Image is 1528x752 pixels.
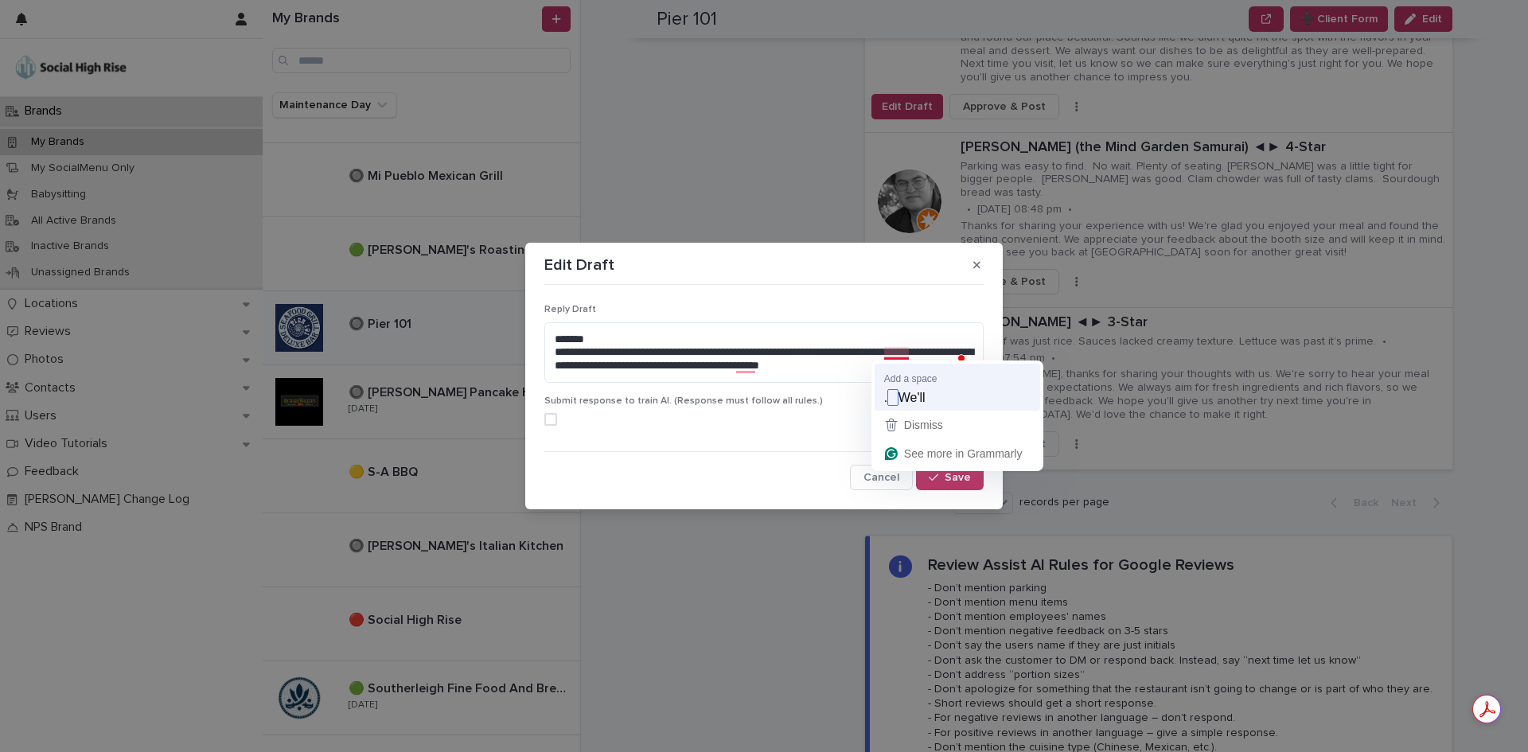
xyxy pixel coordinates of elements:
span: Reply Draft [544,305,596,314]
span: Cancel [863,472,899,483]
button: Cancel [850,465,913,490]
span: Submit response to train AI. (Response must follow all rules.) [544,396,823,406]
p: Edit Draft [544,255,614,275]
button: Save [916,465,984,490]
textarea: To enrich screen reader interactions, please activate Accessibility in Grammarly extension settings [544,322,984,383]
span: Save [945,472,971,483]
